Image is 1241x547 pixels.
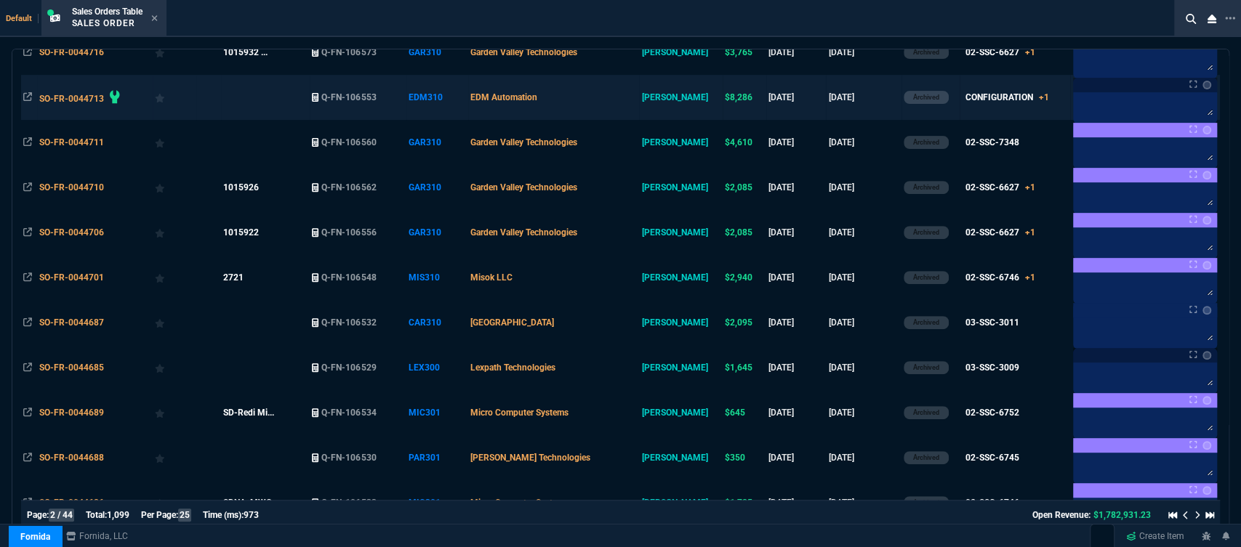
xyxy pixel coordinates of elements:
[23,498,32,508] nx-icon: Open In Opposite Panel
[49,508,74,522] span: 2 / 44
[766,345,826,390] td: [DATE]
[470,453,590,463] span: [PERSON_NAME] Technologies
[39,272,104,283] span: SO-FR-0044701
[639,210,722,255] td: [PERSON_NAME]
[913,272,939,283] p: Archived
[406,30,468,75] td: GAR310
[965,226,1035,239] div: 02-SSC-6627+1
[406,210,468,255] td: GAR310
[913,497,939,508] p: Archived
[244,510,259,520] span: 973
[766,480,826,525] td: [DATE]
[155,222,193,243] div: Add to Watchlist
[223,226,308,239] nx-fornida-value: 1015922
[155,132,193,153] div: Add to Watchlist
[223,272,244,283] span: 2721
[1120,525,1190,547] a: Create Item
[23,227,32,238] nx-icon: Open In Opposite Panel
[223,181,308,194] nx-fornida-value: 1015926
[39,182,104,193] span: SO-FR-0044710
[39,227,104,238] span: SO-FR-0044706
[223,406,308,419] nx-fornida-value: SD-Redi Mix
[39,47,104,57] span: SO-FR-0044716
[965,271,1035,284] div: 02-SSC-6746+1
[155,402,193,423] div: Add to Watchlist
[223,46,308,59] nx-fornida-value: 1015932
[406,120,468,165] td: GAR310
[639,390,722,435] td: [PERSON_NAME]
[913,407,939,418] p: Archived
[766,210,826,255] td: [DATE]
[406,255,468,300] td: MIS310
[965,316,1019,329] div: 03-SSC-3011
[406,345,468,390] td: LEX300
[155,493,193,513] div: Add to Watchlist
[72,17,142,29] p: Sales Order
[1025,227,1035,238] span: +1
[913,317,939,328] p: Archived
[826,300,901,345] td: [DATE]
[1025,272,1035,283] span: +1
[155,357,193,378] div: Add to Watchlist
[39,408,104,418] span: SO-FR-0044689
[826,480,901,525] td: [DATE]
[23,408,32,418] nx-icon: Open In Opposite Panel
[321,182,376,193] span: Q-FN-106562
[723,480,766,525] td: $1,785
[406,75,468,120] td: EDM310
[965,451,1019,464] div: 02-SSC-6745
[723,390,766,435] td: $645
[321,92,376,102] span: Q-FN-106553
[223,408,274,418] span: SD-Redi Mi...
[965,181,1035,194] div: 02-SSC-6627+1
[23,317,32,328] nx-icon: Open In Opposite Panel
[86,510,107,520] span: Total:
[826,75,901,120] td: [DATE]
[639,75,722,120] td: [PERSON_NAME]
[223,271,308,284] nx-fornida-value: 2721
[155,312,193,333] div: Add to Watchlist
[406,480,468,525] td: MIC301
[39,498,104,508] span: SO-FR-0044686
[470,47,577,57] span: Garden Valley Technologies
[1025,47,1035,57] span: +1
[223,496,308,509] nx-fornida-value: SDNA, MWG, and Energy Dynamics
[766,120,826,165] td: [DATE]
[913,46,939,58] p: Archived
[321,47,376,57] span: Q-FN-106573
[470,92,537,102] span: EDM Automation
[766,30,826,75] td: [DATE]
[766,165,826,210] td: [DATE]
[470,498,569,508] span: Micro Computer Systems
[155,177,193,198] div: Add to Watchlist
[766,255,826,300] td: [DATE]
[321,137,376,147] span: Q-FN-106560
[141,510,178,520] span: Per Page:
[23,362,32,373] nx-icon: Open In Opposite Panel
[321,227,376,238] span: Q-FN-106556
[107,510,129,520] span: 1,099
[406,435,468,480] td: PAR301
[723,30,766,75] td: $3,765
[151,13,158,25] nx-icon: Close Tab
[965,136,1019,149] div: 02-SSC-7348
[72,7,142,17] span: Sales Orders Table
[23,92,32,102] nx-icon: Open In Opposite Panel
[321,317,376,328] span: Q-FN-106532
[826,210,901,255] td: [DATE]
[321,272,376,283] span: Q-FN-106548
[913,92,939,103] p: Archived
[223,227,259,238] span: 1015922
[62,530,132,543] a: msbcCompanyName
[470,137,577,147] span: Garden Valley Technologies
[723,75,766,120] td: $8,286
[1225,12,1235,25] nx-icon: Open New Tab
[1025,182,1035,193] span: +1
[965,91,1049,104] div: CONFIGURATION+1
[639,300,722,345] td: [PERSON_NAME]
[155,267,193,288] div: Add to Watchlist
[766,300,826,345] td: [DATE]
[766,75,826,120] td: [DATE]
[23,453,32,463] nx-icon: Open In Opposite Panel
[723,435,766,480] td: $350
